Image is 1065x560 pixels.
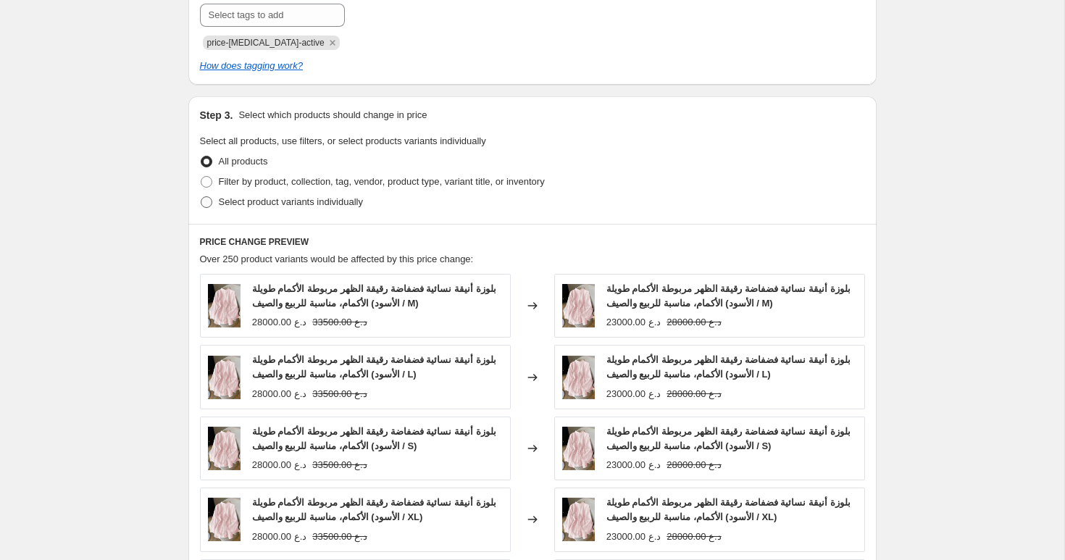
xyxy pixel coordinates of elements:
[200,4,345,27] input: Select tags to add
[252,315,306,330] div: 28000.00 د.ع
[562,498,595,541] img: 174901719499e00bf9c00ac25e0da74b8417cdda4e_thumbnail_900x_97e2acd4-19a4-4b97-9dd2-9469c51bddc5_80...
[606,426,851,451] span: بلوزة أنيقة نسائية فضفاضة رقيقة الظهر مربوطة الأكمام طويلة الأكمام، مناسبة للربيع والصيف (الأسود ...
[252,387,306,401] div: 28000.00 د.ع
[200,60,303,71] a: How does tagging work?
[219,196,363,207] span: Select product variants individually
[219,156,268,167] span: All products
[562,427,595,470] img: 174901719499e00bf9c00ac25e0da74b8417cdda4e_thumbnail_900x_97e2acd4-19a4-4b97-9dd2-9469c51bddc5_80...
[252,530,306,544] div: 28000.00 د.ع
[252,283,496,309] span: بلوزة أنيقة نسائية فضفاضة رقيقة الظهر مربوطة الأكمام طويلة الأكمام، مناسبة للربيع والصيف (الأسود ...
[252,426,496,451] span: بلوزة أنيقة نسائية فضفاضة رقيقة الظهر مربوطة الأكمام طويلة الأكمام، مناسبة للربيع والصيف (الأسود ...
[312,458,367,472] strike: 33500.00 د.ع
[606,387,661,401] div: 23000.00 د.ع
[667,315,721,330] strike: 28000.00 د.ع
[606,530,661,544] div: 23000.00 د.ع
[667,530,721,544] strike: 28000.00 د.ع
[312,387,367,401] strike: 33500.00 د.ع
[606,458,661,472] div: 23000.00 د.ع
[208,498,241,541] img: 174901719499e00bf9c00ac25e0da74b8417cdda4e_thumbnail_900x_97e2acd4-19a4-4b97-9dd2-9469c51bddc5_80...
[208,427,241,470] img: 174901719499e00bf9c00ac25e0da74b8417cdda4e_thumbnail_900x_97e2acd4-19a4-4b97-9dd2-9469c51bddc5_80...
[312,315,367,330] strike: 33500.00 د.ع
[562,356,595,399] img: 174901719499e00bf9c00ac25e0da74b8417cdda4e_thumbnail_900x_97e2acd4-19a4-4b97-9dd2-9469c51bddc5_80...
[200,236,865,248] h6: PRICE CHANGE PREVIEW
[606,497,851,522] span: بلوزة أنيقة نسائية فضفاضة رقيقة الظهر مربوطة الأكمام طويلة الأكمام، مناسبة للربيع والصيف (الأسود ...
[208,284,241,327] img: 174901719499e00bf9c00ac25e0da74b8417cdda4e_thumbnail_900x_97e2acd4-19a4-4b97-9dd2-9469c51bddc5_80...
[252,497,496,522] span: بلوزة أنيقة نسائية فضفاضة رقيقة الظهر مربوطة الأكمام طويلة الأكمام، مناسبة للربيع والصيف (الأسود ...
[200,254,474,264] span: Over 250 product variants would be affected by this price change:
[252,458,306,472] div: 28000.00 د.ع
[238,108,427,122] p: Select which products should change in price
[200,108,233,122] h2: Step 3.
[606,283,851,309] span: بلوزة أنيقة نسائية فضفاضة رقيقة الظهر مربوطة الأكمام طويلة الأكمام، مناسبة للربيع والصيف (الأسود ...
[219,176,545,187] span: Filter by product, collection, tag, vendor, product type, variant title, or inventory
[667,458,721,472] strike: 28000.00 د.ع
[312,530,367,544] strike: 33500.00 د.ع
[326,36,339,49] button: Remove price-change-job-active
[207,38,325,48] span: price-change-job-active
[562,284,595,327] img: 174901719499e00bf9c00ac25e0da74b8417cdda4e_thumbnail_900x_97e2acd4-19a4-4b97-9dd2-9469c51bddc5_80...
[606,354,851,380] span: بلوزة أنيقة نسائية فضفاضة رقيقة الظهر مربوطة الأكمام طويلة الأكمام، مناسبة للربيع والصيف (الأسود ...
[252,354,496,380] span: بلوزة أنيقة نسائية فضفاضة رقيقة الظهر مربوطة الأكمام طويلة الأكمام، مناسبة للربيع والصيف (الأسود ...
[606,315,661,330] div: 23000.00 د.ع
[200,135,486,146] span: Select all products, use filters, or select products variants individually
[667,387,721,401] strike: 28000.00 د.ع
[208,356,241,399] img: 174901719499e00bf9c00ac25e0da74b8417cdda4e_thumbnail_900x_97e2acd4-19a4-4b97-9dd2-9469c51bddc5_80...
